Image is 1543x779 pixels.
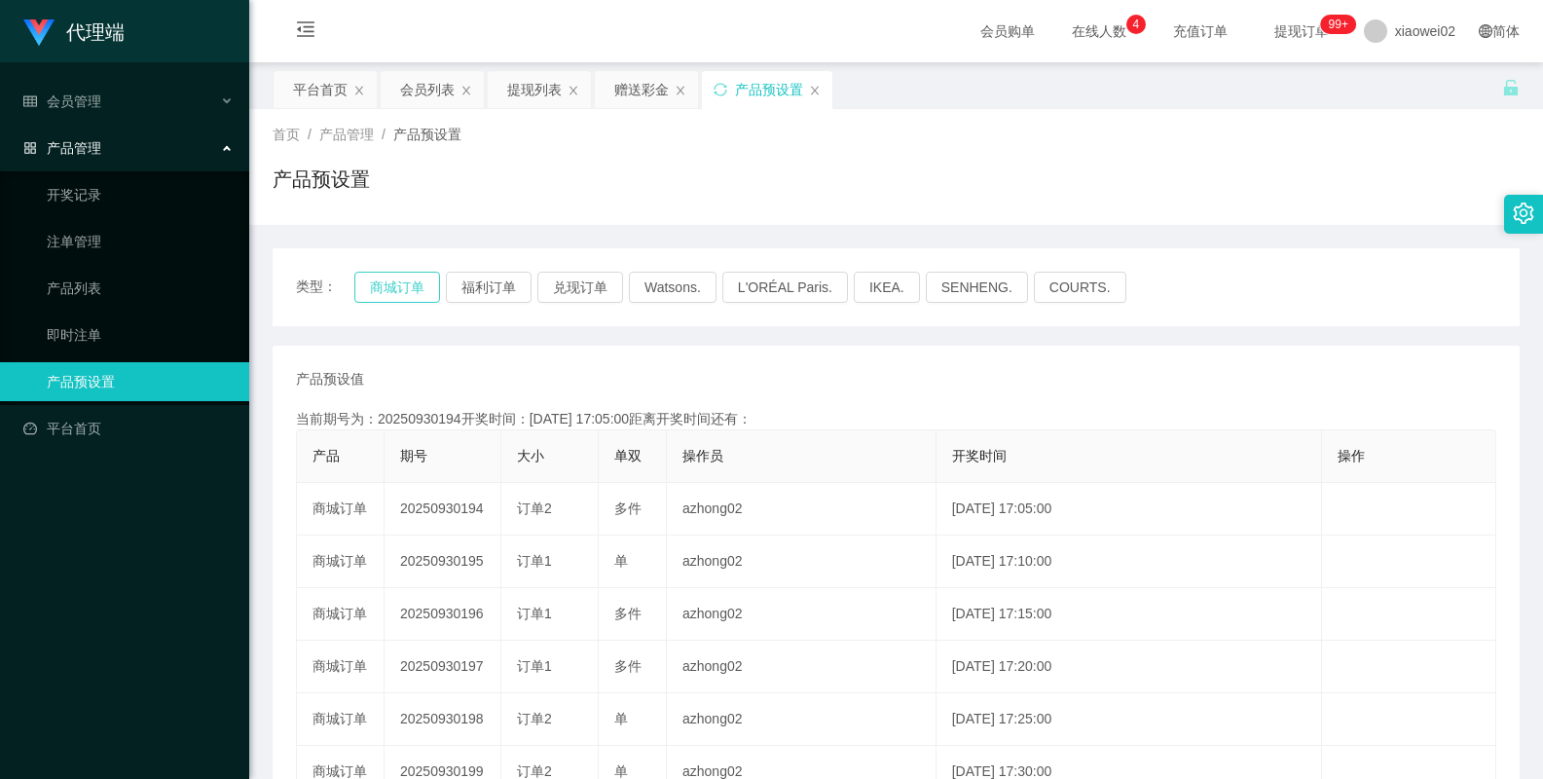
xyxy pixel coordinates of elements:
[952,448,1007,464] span: 开奖时间
[667,641,937,693] td: azhong02
[926,272,1028,303] button: SENHENG.
[517,448,544,464] span: 大小
[629,272,716,303] button: Watsons.
[614,606,642,621] span: 多件
[23,409,234,448] a: 图标: dashboard平台首页
[47,269,234,308] a: 产品列表
[854,272,920,303] button: IKEA.
[517,501,552,516] span: 订单2
[23,140,101,156] span: 产品管理
[297,588,385,641] td: 商城订单
[1338,448,1365,464] span: 操作
[735,71,803,108] div: 产品预设置
[1132,15,1139,34] p: 4
[614,658,642,674] span: 多件
[23,23,125,39] a: 代理端
[296,369,364,389] span: 产品预设值
[1126,15,1146,34] sup: 4
[47,362,234,401] a: 产品预设置
[517,711,552,726] span: 订单2
[937,641,1323,693] td: [DATE] 17:20:00
[937,536,1323,588] td: [DATE] 17:10:00
[273,127,300,142] span: 首页
[1163,24,1237,38] span: 充值订单
[1502,79,1520,96] i: 图标: unlock
[297,693,385,746] td: 商城订单
[714,83,727,96] i: 图标: sync
[1479,24,1492,38] i: 图标: global
[517,606,552,621] span: 订单1
[296,272,354,303] span: 类型：
[1321,15,1356,34] sup: 1209
[446,272,532,303] button: 福利订单
[614,448,642,464] span: 单双
[385,536,501,588] td: 20250930195
[400,71,455,108] div: 会员列表
[385,588,501,641] td: 20250930196
[23,93,101,109] span: 会员管理
[722,272,848,303] button: L'ORÉAL Paris.
[297,536,385,588] td: 商城订单
[23,19,55,47] img: logo.9652507e.png
[382,127,386,142] span: /
[312,448,340,464] span: 产品
[537,272,623,303] button: 兑现订单
[353,85,365,96] i: 图标: close
[809,85,821,96] i: 图标: close
[47,315,234,354] a: 即时注单
[1034,272,1126,303] button: COURTS.
[1513,203,1534,224] i: 图标: setting
[675,85,686,96] i: 图标: close
[667,536,937,588] td: azhong02
[393,127,461,142] span: 产品预设置
[937,693,1323,746] td: [DATE] 17:25:00
[297,641,385,693] td: 商城订单
[937,588,1323,641] td: [DATE] 17:15:00
[937,483,1323,536] td: [DATE] 17:05:00
[517,763,552,779] span: 订单2
[66,1,125,63] h1: 代理端
[23,94,37,108] i: 图标: table
[667,483,937,536] td: azhong02
[385,641,501,693] td: 20250930197
[667,588,937,641] td: azhong02
[614,501,642,516] span: 多件
[1062,24,1136,38] span: 在线人数
[460,85,472,96] i: 图标: close
[273,165,370,194] h1: 产品预设置
[400,448,427,464] span: 期号
[614,71,669,108] div: 赠送彩金
[614,553,628,569] span: 单
[296,409,1496,429] div: 当前期号为：20250930194开奖时间：[DATE] 17:05:00距离开奖时间还有：
[47,175,234,214] a: 开奖记录
[614,763,628,779] span: 单
[354,272,440,303] button: 商城订单
[682,448,723,464] span: 操作员
[614,711,628,726] span: 单
[293,71,348,108] div: 平台首页
[568,85,579,96] i: 图标: close
[273,1,339,63] i: 图标: menu-fold
[308,127,312,142] span: /
[47,222,234,261] a: 注单管理
[507,71,562,108] div: 提现列表
[517,553,552,569] span: 订单1
[319,127,374,142] span: 产品管理
[385,483,501,536] td: 20250930194
[667,693,937,746] td: azhong02
[517,658,552,674] span: 订单1
[297,483,385,536] td: 商城订单
[385,693,501,746] td: 20250930198
[1265,24,1339,38] span: 提现订单
[23,141,37,155] i: 图标: appstore-o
